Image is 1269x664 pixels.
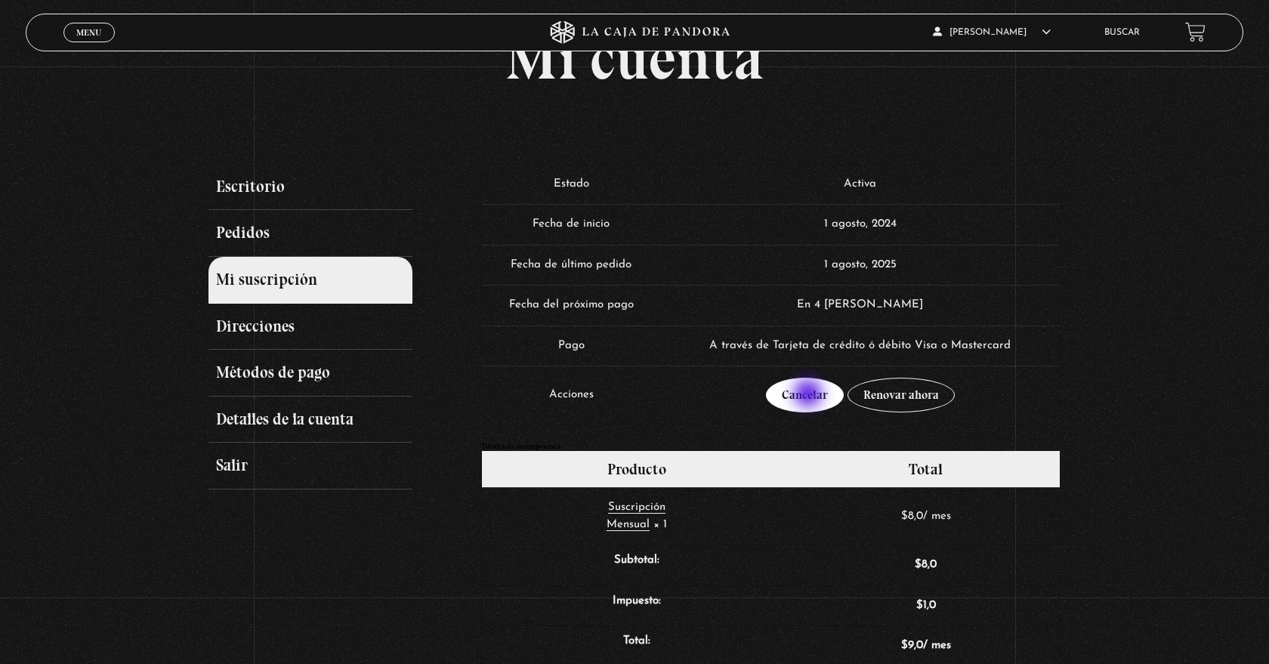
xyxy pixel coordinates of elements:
[208,257,413,304] a: Mi suscripción
[901,511,908,522] span: $
[208,210,413,257] a: Pedidos
[208,304,413,351] a: Direcciones
[481,443,1061,450] h2: Totales de suscripciones
[916,600,936,611] span: 1,0
[916,600,923,611] span: $
[482,326,660,366] td: Pago
[482,585,792,626] th: Impuesto:
[709,340,1011,351] span: A través de Tarjeta de crédito ó débito Visa o Mastercard
[607,502,665,531] a: Suscripción Mensual
[653,519,667,530] strong: × 1
[933,28,1051,37] span: [PERSON_NAME]
[1104,28,1140,37] a: Buscar
[482,366,660,424] td: Acciones
[208,164,413,211] a: Escritorio
[72,40,107,51] span: Cerrar
[208,443,413,490] a: Salir
[660,245,1060,286] td: 1 agosto, 2025
[901,511,923,522] span: 8,0
[1185,22,1206,42] a: View your shopping cart
[766,378,844,412] a: Cancelar
[208,397,413,443] a: Detalles de la cuenta
[792,487,1060,545] td: / mes
[208,164,465,490] nav: Páginas de cuenta
[482,451,792,487] th: Producto
[482,204,660,245] td: Fecha de inicio
[482,245,660,286] td: Fecha de último pedido
[208,350,413,397] a: Métodos de pago
[792,451,1060,487] th: Total
[208,28,1061,88] h1: Mi cuenta
[915,559,922,570] span: $
[660,204,1060,245] td: 1 agosto, 2024
[660,165,1060,205] td: Activa
[608,502,665,513] span: Suscripción
[660,285,1060,326] td: En 4 [PERSON_NAME]
[482,165,660,205] td: Estado
[482,285,660,326] td: Fecha del próximo pago
[482,545,792,585] th: Subtotal:
[901,640,908,651] span: $
[915,559,937,570] span: 8,0
[76,28,101,37] span: Menu
[848,378,955,412] a: Renovar ahora
[901,640,923,651] span: 9,0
